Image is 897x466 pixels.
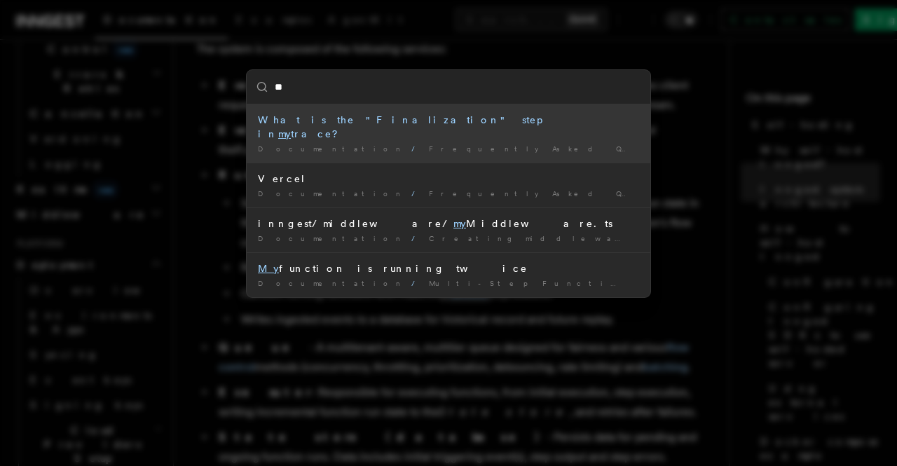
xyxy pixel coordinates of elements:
span: Documentation [258,279,406,287]
mark: my [278,128,291,139]
span: Creating middleware [429,234,641,242]
mark: My [258,263,279,274]
span: Frequently Asked Questions (FAQs) [429,144,782,153]
span: / [411,144,423,153]
div: Vercel [258,172,639,186]
span: / [411,189,423,198]
mark: my [453,218,466,229]
div: What is the "Finalization" step in trace? [258,113,639,141]
span: Documentation [258,189,406,198]
span: / [411,234,423,242]
span: Documentation [258,234,406,242]
span: Multi-Step Functions [429,279,645,287]
span: Frequently Asked Questions (FAQs) [429,189,782,198]
div: function is running twice [258,261,639,275]
div: inngest/middleware/ Middleware.ts [258,217,639,231]
span: / [411,279,423,287]
span: Documentation [258,144,406,153]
